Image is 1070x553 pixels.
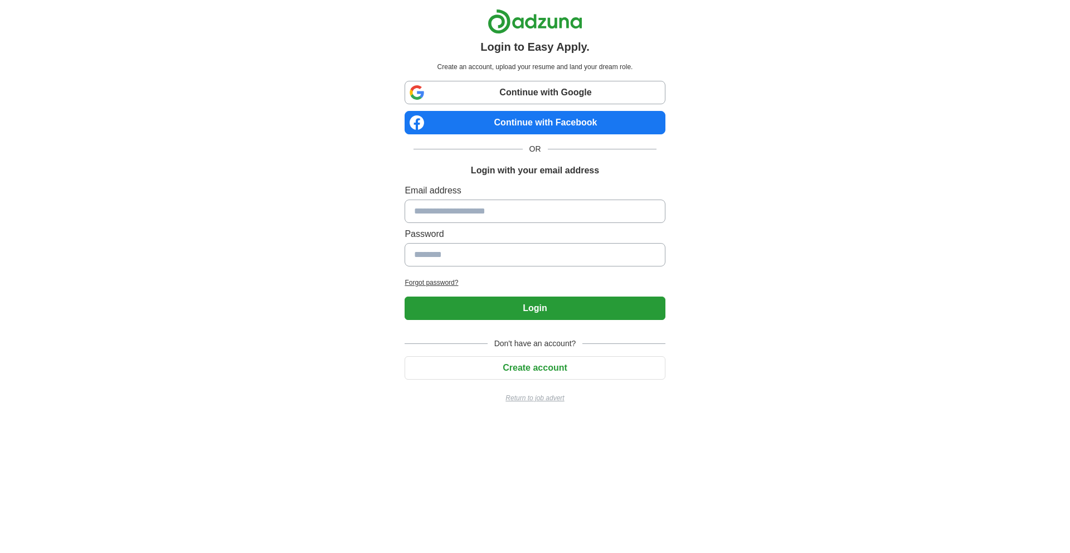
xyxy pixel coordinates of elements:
h1: Login to Easy Apply. [480,38,590,55]
a: Return to job advert [405,393,665,403]
img: Adzuna logo [488,9,582,34]
a: Forgot password? [405,278,665,288]
button: Create account [405,356,665,380]
h1: Login with your email address [471,164,599,177]
button: Login [405,297,665,320]
a: Continue with Google [405,81,665,104]
a: Create account [405,363,665,372]
a: Continue with Facebook [405,111,665,134]
label: Password [405,227,665,241]
span: OR [523,143,548,155]
p: Create an account, upload your resume and land your dream role. [407,62,663,72]
span: Don't have an account? [488,338,583,350]
label: Email address [405,184,665,197]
